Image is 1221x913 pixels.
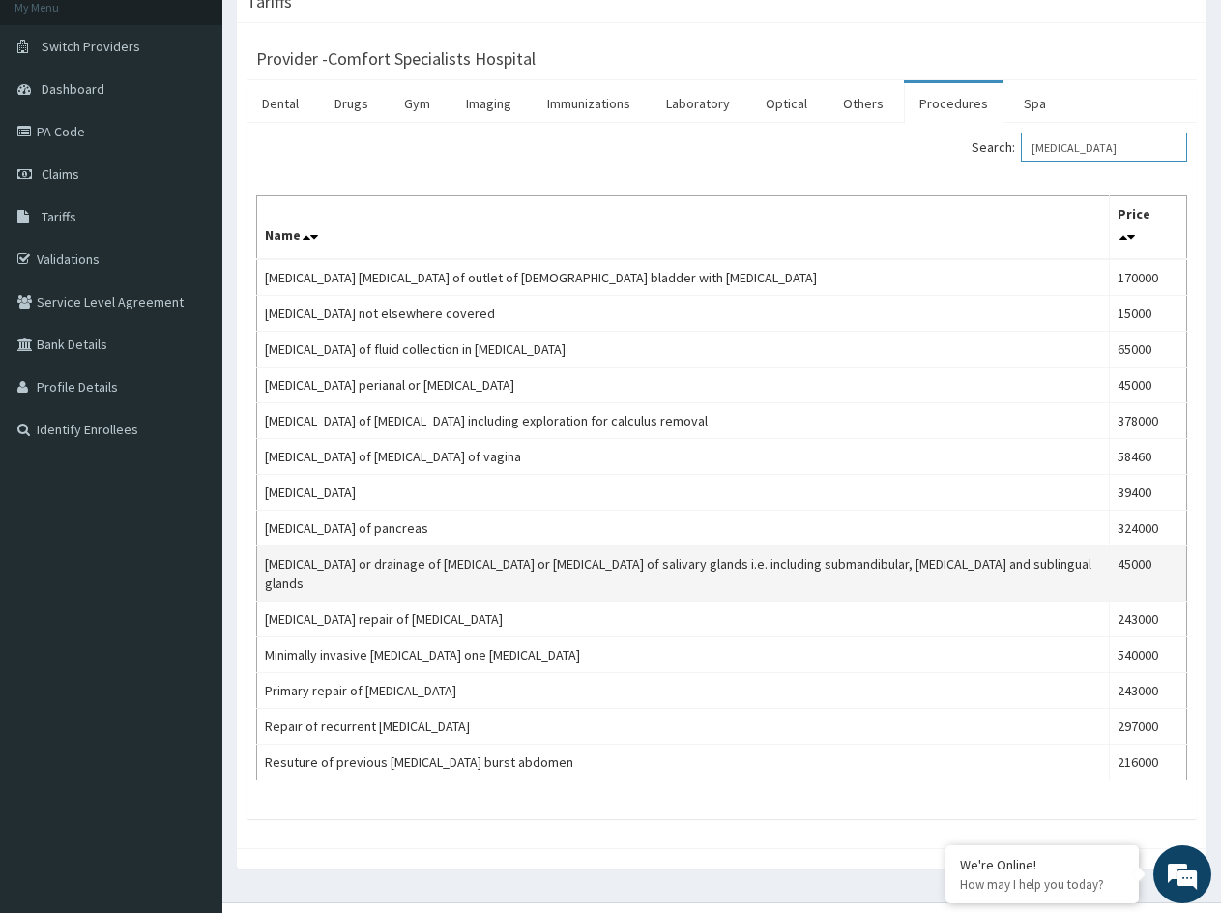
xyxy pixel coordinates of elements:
a: Procedures [904,83,1003,124]
td: 170000 [1109,259,1186,296]
td: 378000 [1109,403,1186,439]
span: We're online! [112,244,267,439]
td: Resuture of previous [MEDICAL_DATA] burst abdomen [257,745,1110,780]
td: 45000 [1109,546,1186,602]
a: Imaging [451,83,527,124]
td: [MEDICAL_DATA] perianal or [MEDICAL_DATA] [257,368,1110,403]
h3: Provider - Comfort Specialists Hospital [256,50,536,68]
a: Gym [389,83,446,124]
span: Tariffs [42,208,76,225]
td: Minimally invasive [MEDICAL_DATA] one [MEDICAL_DATA] [257,637,1110,673]
td: [MEDICAL_DATA] of [MEDICAL_DATA] including exploration for calculus removal [257,403,1110,439]
label: Search: [972,133,1187,162]
td: [MEDICAL_DATA] of [MEDICAL_DATA] of vagina [257,439,1110,475]
td: 243000 [1109,673,1186,709]
td: 540000 [1109,637,1186,673]
a: Spa [1008,83,1061,124]
a: Optical [750,83,823,124]
td: 216000 [1109,745,1186,780]
a: Drugs [319,83,384,124]
a: Laboratory [651,83,745,124]
input: Search: [1021,133,1187,162]
div: Chat with us now [101,108,325,133]
th: Name [257,196,1110,260]
td: [MEDICAL_DATA] not elsewhere covered [257,296,1110,332]
td: 58460 [1109,439,1186,475]
td: [MEDICAL_DATA] or drainage of [MEDICAL_DATA] or [MEDICAL_DATA] of salivary glands i.e. including ... [257,546,1110,602]
td: Repair of recurrent [MEDICAL_DATA] [257,709,1110,745]
div: Minimize live chat window [317,10,363,56]
td: [MEDICAL_DATA] of pancreas [257,511,1110,546]
td: 243000 [1109,602,1186,637]
td: 45000 [1109,368,1186,403]
td: [MEDICAL_DATA] [257,475,1110,511]
td: Primary repair of [MEDICAL_DATA] [257,673,1110,709]
td: 39400 [1109,475,1186,511]
td: 15000 [1109,296,1186,332]
span: Switch Providers [42,38,140,55]
p: How may I help you today? [960,876,1124,893]
a: Others [828,83,899,124]
th: Price [1109,196,1186,260]
a: Dental [247,83,314,124]
span: Claims [42,165,79,183]
td: [MEDICAL_DATA] of fluid collection in [MEDICAL_DATA] [257,332,1110,368]
img: d_794563401_company_1708531726252_794563401 [36,97,78,145]
td: [MEDICAL_DATA] [MEDICAL_DATA] of outlet of [DEMOGRAPHIC_DATA] bladder with [MEDICAL_DATA] [257,259,1110,296]
div: We're Online! [960,856,1124,873]
a: Immunizations [532,83,646,124]
td: 324000 [1109,511,1186,546]
td: [MEDICAL_DATA] repair of [MEDICAL_DATA] [257,602,1110,637]
textarea: Type your message and hit 'Enter' [10,528,368,596]
td: 297000 [1109,709,1186,745]
span: Dashboard [42,80,104,98]
td: 65000 [1109,332,1186,368]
